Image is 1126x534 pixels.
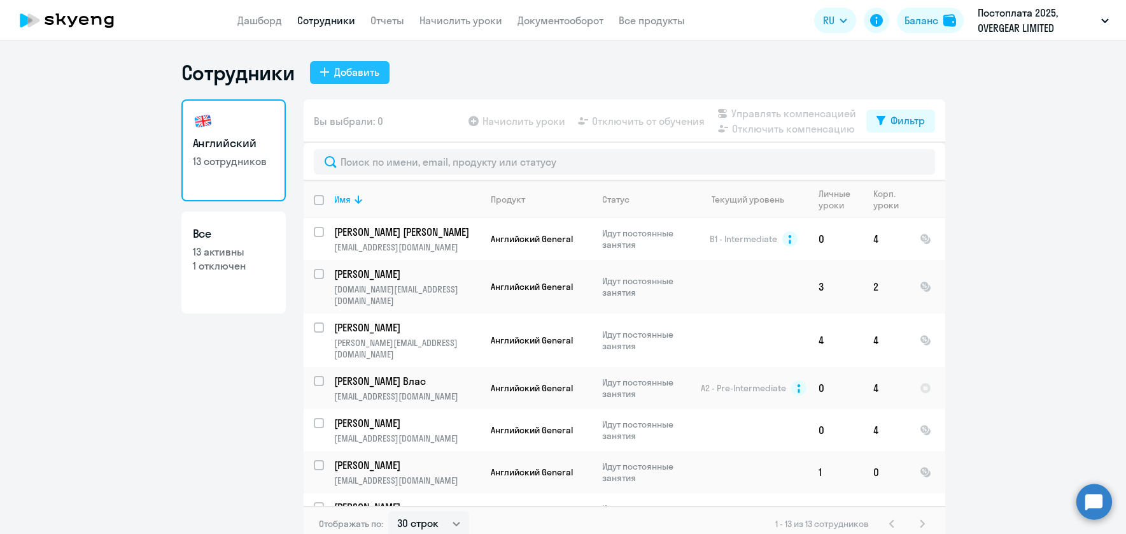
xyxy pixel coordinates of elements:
div: Корп. уроки [873,188,901,211]
a: Документооборот [517,14,603,27]
td: 3 [808,260,863,314]
div: Продукт [491,194,591,205]
p: [EMAIL_ADDRESS][DOMAIN_NAME] [334,242,480,253]
button: Добавить [310,61,390,84]
p: Постоплата 2025, OVERGEAR LIMITED [978,5,1096,36]
div: Добавить [334,64,379,80]
td: 4 [863,314,910,367]
a: [PERSON_NAME] [334,321,480,335]
td: 2 [863,260,910,314]
p: Идут постоянные занятия [602,227,689,250]
p: Идут постоянные занятия [602,419,689,442]
div: Текущий уровень [712,194,784,205]
td: 1 [808,451,863,493]
div: Личные уроки [819,188,862,211]
img: balance [943,14,956,27]
p: [DOMAIN_NAME][EMAIL_ADDRESS][DOMAIN_NAME] [334,284,480,307]
td: 0 [808,409,863,451]
p: 13 сотрудников [193,154,274,168]
button: RU [814,8,856,33]
p: [EMAIL_ADDRESS][DOMAIN_NAME] [334,391,480,402]
span: Английский General [491,233,573,245]
p: [PERSON_NAME] [334,416,478,430]
a: Дашборд [237,14,282,27]
a: Начислить уроки [419,14,502,27]
div: Баланс [904,13,938,28]
p: [EMAIL_ADDRESS][DOMAIN_NAME] [334,475,480,486]
span: B1 - Intermediate [710,233,777,245]
span: Отображать по: [319,518,383,530]
a: Все продукты [619,14,685,27]
td: 4 [863,367,910,409]
p: 13 активны [193,245,274,259]
p: [PERSON_NAME] [PERSON_NAME] [334,225,478,239]
a: [PERSON_NAME] [334,416,480,430]
p: [PERSON_NAME] [334,267,478,281]
p: Идут постоянные занятия [602,503,689,526]
button: Фильтр [866,110,935,133]
a: [PERSON_NAME] [334,267,480,281]
span: Вы выбрали: 0 [314,113,383,129]
p: Идут постоянные занятия [602,377,689,400]
button: Постоплата 2025, OVERGEAR LIMITED [971,5,1115,36]
span: Английский General [491,382,573,394]
p: [PERSON_NAME] [334,500,478,514]
p: [PERSON_NAME][EMAIL_ADDRESS][DOMAIN_NAME] [334,337,480,360]
p: 1 отключен [193,259,274,273]
img: english [193,111,213,131]
a: Все13 активны1 отключен [181,212,286,314]
div: Имя [334,194,480,205]
span: RU [823,13,834,28]
a: Сотрудники [297,14,355,27]
a: Английский13 сотрудников [181,99,286,201]
p: [PERSON_NAME] [334,458,478,472]
h3: Английский [193,135,274,152]
p: [EMAIL_ADDRESS][DOMAIN_NAME] [334,433,480,444]
div: Статус [602,194,689,205]
td: 0 [863,451,910,493]
span: A2 - Pre-Intermediate [701,382,786,394]
div: Продукт [491,194,525,205]
div: Имя [334,194,351,205]
td: 4 [808,314,863,367]
td: 0 [808,218,863,260]
a: [PERSON_NAME] [334,500,480,514]
p: Идут постоянные занятия [602,275,689,298]
span: Английский General [491,335,573,346]
h3: Все [193,226,274,242]
div: Фильтр [890,113,925,128]
td: 4 [863,218,910,260]
div: Личные уроки [819,188,854,211]
p: [PERSON_NAME] Влас [334,374,478,388]
button: Балансbalance [897,8,964,33]
span: Английский General [491,424,573,436]
div: Текущий уровень [700,194,808,205]
p: Идут постоянные занятия [602,329,689,352]
input: Поиск по имени, email, продукту или статусу [314,149,935,175]
span: Английский General [491,466,573,478]
td: 0 [808,367,863,409]
p: [PERSON_NAME] [334,321,478,335]
a: [PERSON_NAME] [334,458,480,472]
td: 4 [863,409,910,451]
a: [PERSON_NAME] [PERSON_NAME] [334,225,480,239]
a: Отчеты [370,14,404,27]
span: 1 - 13 из 13 сотрудников [775,518,869,530]
span: Английский General [491,281,573,292]
a: [PERSON_NAME] Влас [334,374,480,388]
div: Корп. уроки [873,188,909,211]
p: Идут постоянные занятия [602,461,689,484]
div: Статус [602,194,630,205]
h1: Сотрудники [181,60,295,85]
